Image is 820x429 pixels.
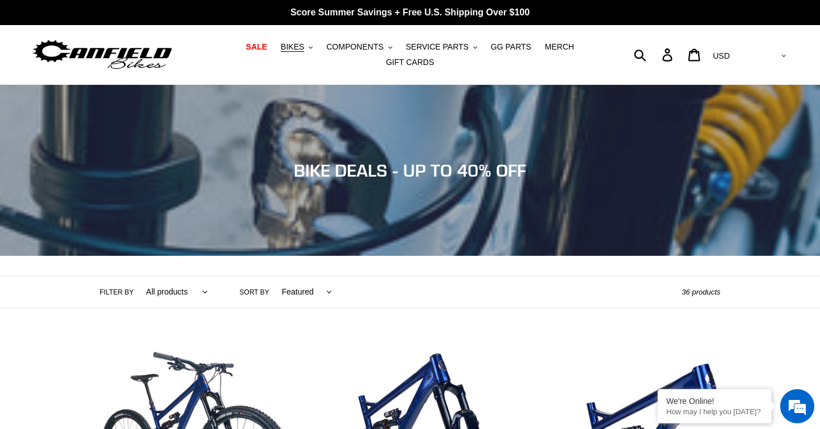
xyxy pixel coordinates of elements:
[240,287,269,297] label: Sort by
[281,42,304,52] span: BIKES
[321,39,397,55] button: COMPONENTS
[491,42,531,52] span: GG PARTS
[666,407,763,416] p: How may I help you today?
[294,160,526,181] span: BIKE DEALS - UP TO 40% OFF
[275,39,318,55] button: BIKES
[240,39,273,55] a: SALE
[386,58,434,67] span: GIFT CARDS
[326,42,383,52] span: COMPONENTS
[640,42,669,67] input: Search
[380,55,440,70] a: GIFT CARDS
[682,288,720,296] span: 36 products
[31,37,174,73] img: Canfield Bikes
[485,39,537,55] a: GG PARTS
[405,42,468,52] span: SERVICE PARTS
[545,42,574,52] span: MERCH
[539,39,580,55] a: MERCH
[246,42,267,52] span: SALE
[100,287,134,297] label: Filter by
[666,397,763,406] div: We're Online!
[400,39,482,55] button: SERVICE PARTS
